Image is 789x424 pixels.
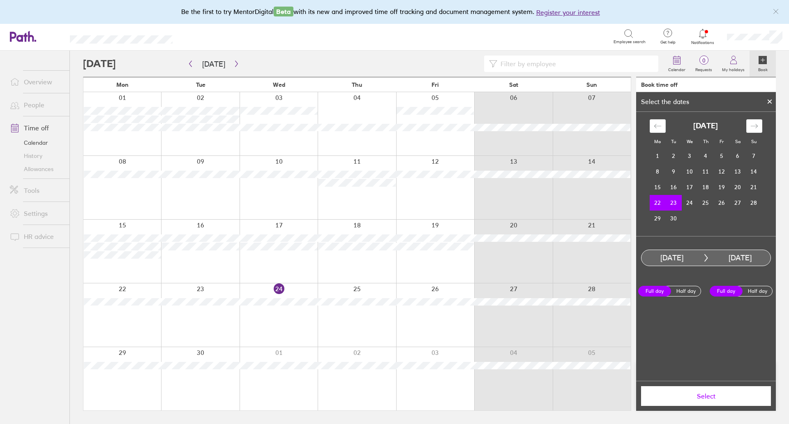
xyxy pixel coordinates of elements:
span: Beta [274,7,293,16]
td: Selected as end date. Tuesday, September 23, 2025 [666,195,682,211]
td: Choose Thursday, September 11, 2025 as your check-in date. It’s available. [698,164,714,179]
small: Tu [671,139,676,144]
td: Choose Saturday, September 20, 2025 as your check-in date. It’s available. [730,179,746,195]
td: Choose Monday, September 8, 2025 as your check-in date. It’s available. [650,164,666,179]
td: Choose Tuesday, September 16, 2025 as your check-in date. It’s available. [666,179,682,195]
td: Selected as start date. Monday, September 22, 2025 [650,195,666,211]
small: Sa [735,139,741,144]
td: Choose Monday, September 29, 2025 as your check-in date. It’s available. [650,211,666,226]
a: Calendar [3,136,69,149]
td: Choose Friday, September 26, 2025 as your check-in date. It’s available. [714,195,730,211]
div: Book time off [641,81,678,88]
a: History [3,149,69,162]
a: My holidays [717,51,750,77]
div: Move backward to switch to the previous month. [650,119,666,133]
span: Tue [196,81,205,88]
small: Mo [654,139,661,144]
small: We [687,139,693,144]
a: People [3,97,69,113]
a: HR advice [3,228,69,245]
label: Calendar [663,65,690,72]
td: Choose Sunday, September 7, 2025 as your check-in date. It’s available. [746,148,762,164]
td: Choose Wednesday, September 24, 2025 as your check-in date. It’s available. [682,195,698,211]
td: Choose Tuesday, September 9, 2025 as your check-in date. It’s available. [666,164,682,179]
span: Get help [655,40,681,45]
label: My holidays [717,65,750,72]
div: Search [195,32,216,40]
span: Notifications [690,40,716,45]
small: Th [703,139,708,144]
span: Sat [509,81,518,88]
span: Sun [586,81,597,88]
input: Filter by employee [497,56,653,72]
small: Fr [720,139,724,144]
div: [DATE] [641,254,702,262]
div: Be the first to try MentorDigital with its new and improved time off tracking and document manage... [181,7,608,17]
label: Requests [690,65,717,72]
div: Calendar [641,112,771,236]
a: Overview [3,74,69,90]
td: Choose Monday, September 1, 2025 as your check-in date. It’s available. [650,148,666,164]
span: Fri [431,81,439,88]
a: Time off [3,120,69,136]
button: [DATE] [196,57,232,71]
td: Choose Friday, September 19, 2025 as your check-in date. It’s available. [714,179,730,195]
a: Notifications [690,28,716,45]
td: Choose Sunday, September 28, 2025 as your check-in date. It’s available. [746,195,762,211]
td: Choose Saturday, September 27, 2025 as your check-in date. It’s available. [730,195,746,211]
td: Choose Saturday, September 6, 2025 as your check-in date. It’s available. [730,148,746,164]
button: Select [641,386,771,406]
label: Half day [669,286,702,296]
td: Choose Sunday, September 21, 2025 as your check-in date. It’s available. [746,179,762,195]
a: Allowances [3,162,69,176]
td: Choose Monday, September 15, 2025 as your check-in date. It’s available. [650,179,666,195]
td: Choose Wednesday, September 17, 2025 as your check-in date. It’s available. [682,179,698,195]
div: [DATE] [710,254,771,262]
label: Book [753,65,773,72]
span: Employee search [614,39,646,44]
label: Full day [638,286,671,297]
a: Settings [3,205,69,222]
td: Choose Saturday, September 13, 2025 as your check-in date. It’s available. [730,164,746,179]
span: Thu [352,81,362,88]
a: 0Requests [690,51,717,77]
td: Choose Wednesday, September 10, 2025 as your check-in date. It’s available. [682,164,698,179]
a: Tools [3,182,69,199]
td: Choose Friday, September 5, 2025 as your check-in date. It’s available. [714,148,730,164]
a: Book [750,51,776,77]
div: Select the dates [636,98,694,105]
button: Register your interest [536,7,600,17]
span: Select [647,392,765,400]
td: Choose Tuesday, September 2, 2025 as your check-in date. It’s available. [666,148,682,164]
td: Choose Thursday, September 4, 2025 as your check-in date. It’s available. [698,148,714,164]
span: Wed [273,81,285,88]
label: Half day [741,286,774,296]
span: 0 [690,57,717,64]
td: Choose Sunday, September 14, 2025 as your check-in date. It’s available. [746,164,762,179]
label: Full day [710,286,743,297]
td: Choose Tuesday, September 30, 2025 as your check-in date. It’s available. [666,211,682,226]
a: Calendar [663,51,690,77]
td: Choose Wednesday, September 3, 2025 as your check-in date. It’s available. [682,148,698,164]
td: Choose Thursday, September 18, 2025 as your check-in date. It’s available. [698,179,714,195]
span: Mon [116,81,129,88]
small: Su [751,139,757,144]
div: Move forward to switch to the next month. [746,119,762,133]
td: Choose Thursday, September 25, 2025 as your check-in date. It’s available. [698,195,714,211]
strong: [DATE] [693,122,718,130]
td: Choose Friday, September 12, 2025 as your check-in date. It’s available. [714,164,730,179]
